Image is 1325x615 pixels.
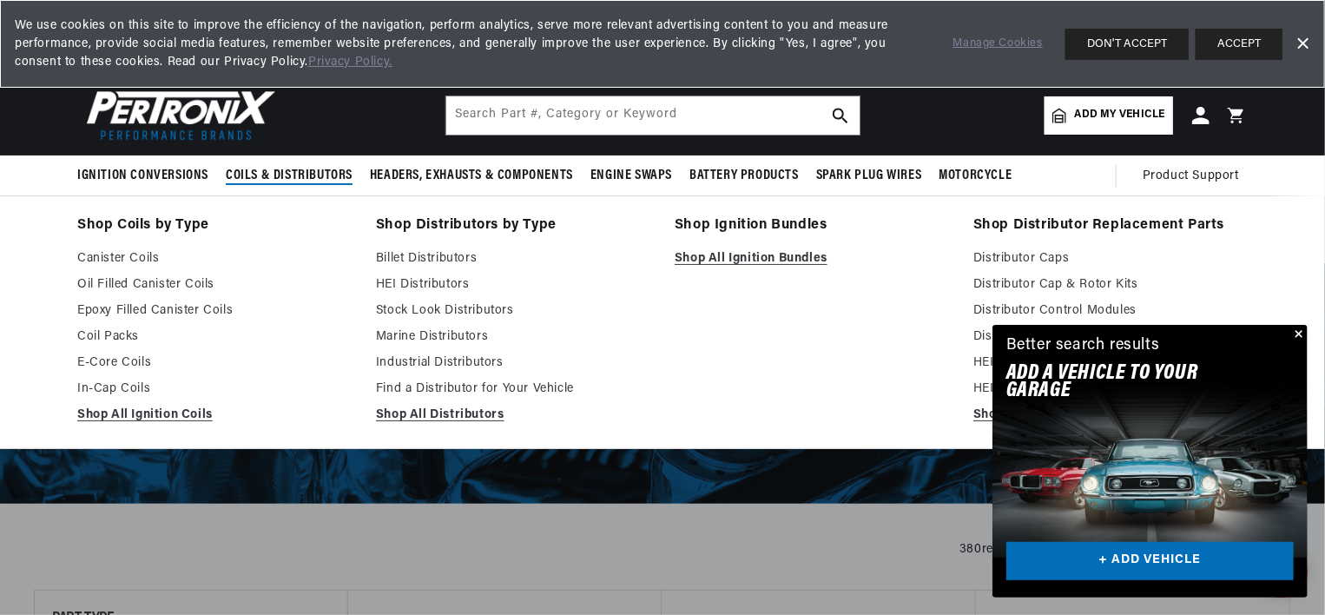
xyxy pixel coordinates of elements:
[376,379,650,400] a: Find a Distributor for Your Vehicle
[973,353,1248,374] a: HEI Tune Up Kits
[681,155,808,196] summary: Battery Products
[77,379,352,400] a: In-Cap Coils
[973,248,1248,269] a: Distributor Caps
[376,405,650,426] a: Shop All Distributors
[816,167,922,185] span: Spark Plug Wires
[675,248,949,269] a: Shop All Ignition Bundles
[973,379,1248,400] a: HEI Modules
[376,274,650,295] a: HEI Distributors
[1075,107,1165,123] span: Add my vehicle
[1006,365,1250,400] h2: Add A VEHICLE to your garage
[689,167,799,185] span: Battery Products
[376,353,650,374] a: Industrial Distributors
[973,214,1248,238] a: Shop Distributor Replacement Parts
[973,301,1248,321] a: Distributor Control Modules
[973,274,1248,295] a: Distributor Cap & Rotor Kits
[77,167,208,185] span: Ignition Conversions
[1287,325,1308,346] button: Close
[77,248,352,269] a: Canister Coils
[376,327,650,347] a: Marine Distributors
[953,35,1043,53] a: Manage Cookies
[217,155,361,196] summary: Coils & Distributors
[1196,29,1282,60] button: ACCEPT
[1289,31,1315,57] a: Dismiss Banner
[1006,542,1294,581] a: + ADD VEHICLE
[675,214,949,238] a: Shop Ignition Bundles
[446,96,860,135] input: Search Part #, Category or Keyword
[939,167,1012,185] span: Motorcycle
[77,214,352,238] a: Shop Coils by Type
[77,301,352,321] a: Epoxy Filled Canister Coils
[77,405,352,426] a: Shop All Ignition Coils
[77,85,277,145] img: Pertronix
[15,17,929,71] span: We use cookies on this site to improve the efficiency of the navigation, perform analytics, serve...
[590,167,672,185] span: Engine Swaps
[370,167,573,185] span: Headers, Exhausts & Components
[308,56,392,69] a: Privacy Policy.
[1006,334,1160,359] div: Better search results
[959,543,1021,556] span: 380 results
[376,301,650,321] a: Stock Look Distributors
[77,327,352,347] a: Coil Packs
[77,353,352,374] a: E-Core Coils
[376,214,650,238] a: Shop Distributors by Type
[1143,155,1248,197] summary: Product Support
[1045,96,1173,135] a: Add my vehicle
[1065,29,1189,60] button: DON'T ACCEPT
[226,167,353,185] span: Coils & Distributors
[930,155,1020,196] summary: Motorcycle
[808,155,931,196] summary: Spark Plug Wires
[77,155,217,196] summary: Ignition Conversions
[77,274,352,295] a: Oil Filled Canister Coils
[1143,167,1239,186] span: Product Support
[361,155,582,196] summary: Headers, Exhausts & Components
[973,327,1248,347] a: Distributor Gears
[376,248,650,269] a: Billet Distributors
[582,155,681,196] summary: Engine Swaps
[973,405,1248,426] a: Shop All Replacement Parts
[821,96,860,135] button: search button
